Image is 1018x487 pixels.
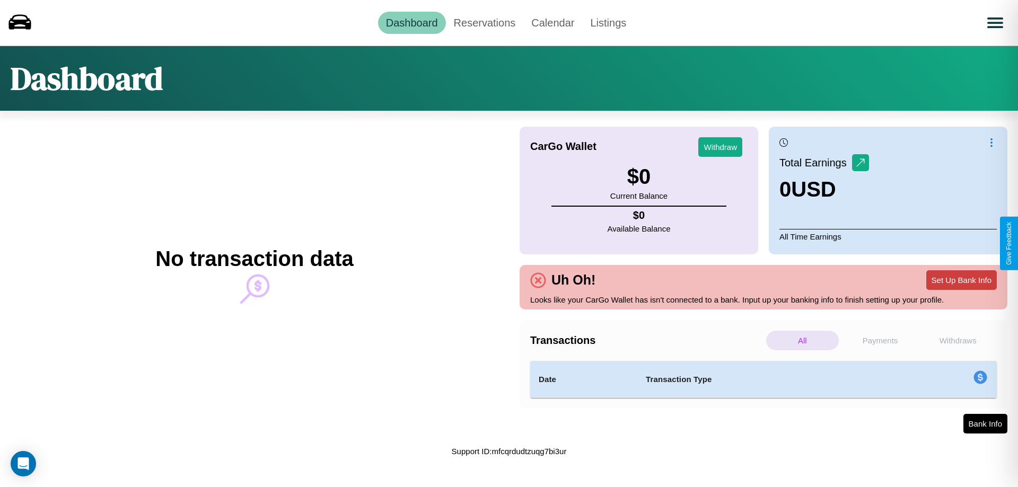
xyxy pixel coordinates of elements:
[11,451,36,476] div: Open Intercom Messenger
[779,153,852,172] p: Total Earnings
[926,270,997,290] button: Set Up Bank Info
[610,165,668,189] h3: $ 0
[698,137,742,157] button: Withdraw
[844,331,917,350] p: Payments
[530,140,596,153] h4: CarGo Wallet
[1005,222,1013,265] div: Give Feedback
[530,361,997,398] table: simple table
[378,12,446,34] a: Dashboard
[11,57,163,100] h1: Dashboard
[608,209,671,222] h4: $ 0
[779,178,869,201] h3: 0 USD
[530,334,763,347] h4: Transactions
[530,293,997,307] p: Looks like your CarGo Wallet has isn't connected to a bank. Input up your banking info to finish ...
[980,8,1010,38] button: Open menu
[452,444,567,458] p: Support ID: mfcqrdudtzuqg7bi3ur
[766,331,839,350] p: All
[646,373,887,386] h4: Transaction Type
[779,229,997,244] p: All Time Earnings
[963,414,1007,433] button: Bank Info
[539,373,629,386] h4: Date
[608,222,671,236] p: Available Balance
[922,331,994,350] p: Withdraws
[446,12,524,34] a: Reservations
[523,12,582,34] a: Calendar
[610,189,668,203] p: Current Balance
[582,12,634,34] a: Listings
[546,272,601,288] h4: Uh Oh!
[155,247,353,271] h2: No transaction data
